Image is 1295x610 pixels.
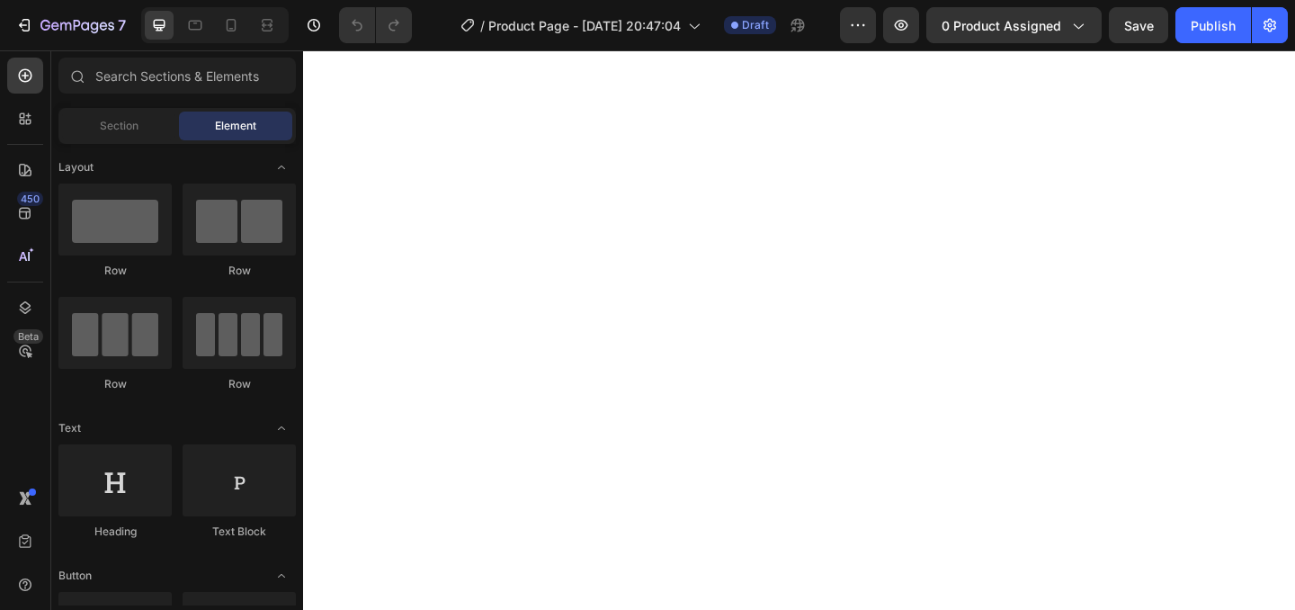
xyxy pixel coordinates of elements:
[1109,7,1168,43] button: Save
[58,58,296,94] input: Search Sections & Elements
[58,263,172,279] div: Row
[1191,16,1236,35] div: Publish
[58,420,81,436] span: Text
[7,7,134,43] button: 7
[942,16,1061,35] span: 0 product assigned
[1175,7,1251,43] button: Publish
[58,524,172,540] div: Heading
[488,16,681,35] span: Product Page - [DATE] 20:47:04
[58,376,172,392] div: Row
[100,118,138,134] span: Section
[183,263,296,279] div: Row
[215,118,256,134] span: Element
[1124,18,1154,33] span: Save
[303,50,1295,610] iframe: Design area
[183,376,296,392] div: Row
[267,153,296,182] span: Toggle open
[926,7,1102,43] button: 0 product assigned
[58,159,94,175] span: Layout
[267,414,296,443] span: Toggle open
[17,192,43,206] div: 450
[118,14,126,36] p: 7
[339,7,412,43] div: Undo/Redo
[480,16,485,35] span: /
[267,561,296,590] span: Toggle open
[742,17,769,33] span: Draft
[183,524,296,540] div: Text Block
[58,568,92,584] span: Button
[13,329,43,344] div: Beta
